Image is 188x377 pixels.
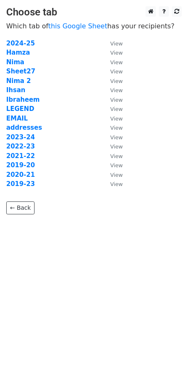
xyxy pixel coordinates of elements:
[6,161,35,169] a: 2019-20
[110,172,123,178] small: View
[6,77,31,85] a: Nima 2
[102,180,123,188] a: View
[6,152,35,160] a: 2021-22
[110,181,123,187] small: View
[102,105,123,113] a: View
[6,22,182,30] p: Which tab of has your recipients?
[102,124,123,131] a: View
[102,133,123,141] a: View
[6,40,35,47] a: 2024-25
[102,58,123,66] a: View
[102,86,123,94] a: View
[6,171,35,178] a: 2020-21
[6,105,34,113] a: LEGEND
[110,97,123,103] small: View
[110,50,123,56] small: View
[110,78,123,84] small: View
[110,162,123,168] small: View
[102,161,123,169] a: View
[6,124,42,131] a: addresses
[102,68,123,75] a: View
[6,201,35,214] a: ← Back
[102,143,123,150] a: View
[6,115,28,122] a: EMAIL
[110,134,123,141] small: View
[6,180,35,188] a: 2019-23
[6,49,30,56] a: Hamza
[48,22,107,30] a: this Google Sheet
[110,116,123,122] small: View
[6,6,182,18] h3: Choose tab
[110,143,123,150] small: View
[6,133,35,141] a: 2023-24
[6,143,35,150] a: 2022-23
[6,86,25,94] a: Ihsan
[110,87,123,93] small: View
[102,96,123,103] a: View
[102,77,123,85] a: View
[102,40,123,47] a: View
[6,68,35,75] a: Sheet27
[102,115,123,122] a: View
[110,59,123,65] small: View
[110,40,123,47] small: View
[102,49,123,56] a: View
[110,68,123,75] small: View
[102,152,123,160] a: View
[110,106,123,112] small: View
[110,125,123,131] small: View
[102,171,123,178] a: View
[6,96,40,103] a: Ibraheem
[6,58,24,66] a: Nima
[110,153,123,159] small: View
